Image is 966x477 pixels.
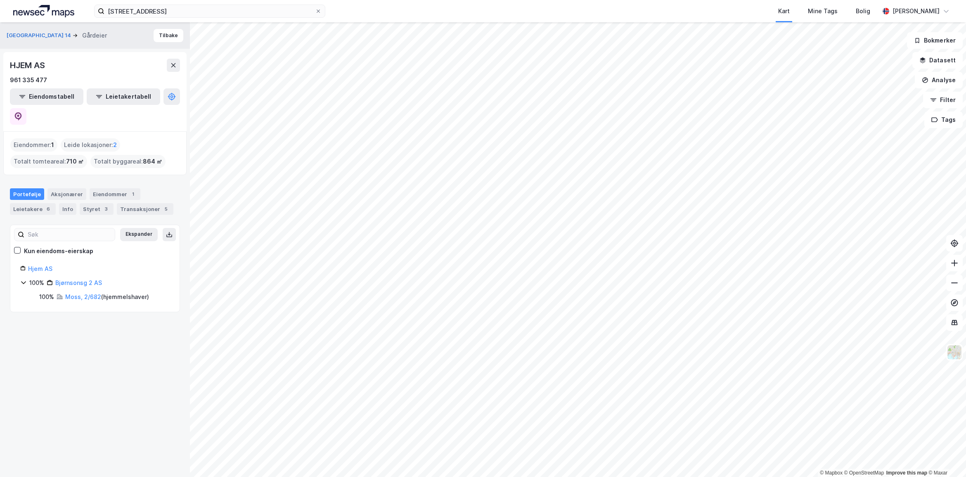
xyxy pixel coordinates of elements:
[925,437,966,477] div: Kontrollprogram for chat
[66,157,84,166] span: 710 ㎡
[893,6,940,16] div: [PERSON_NAME]
[104,5,315,17] input: Søk på adresse, matrikkel, gårdeiere, leietakere eller personer
[10,138,57,152] div: Eiendommer :
[59,203,76,215] div: Info
[10,75,47,85] div: 961 335 477
[29,278,44,288] div: 100%
[820,470,843,476] a: Mapbox
[44,205,52,213] div: 6
[82,31,107,40] div: Gårdeier
[65,293,101,300] a: Moss, 2/682
[924,112,963,128] button: Tags
[117,203,173,215] div: Transaksjoner
[13,5,74,17] img: logo.a4113a55bc3d86da70a041830d287a7e.svg
[844,470,884,476] a: OpenStreetMap
[90,188,140,200] div: Eiendommer
[113,140,117,150] span: 2
[51,140,54,150] span: 1
[162,205,170,213] div: 5
[10,155,87,168] div: Totalt tomteareal :
[143,157,162,166] span: 864 ㎡
[55,279,102,286] a: Bjørnsonsg 2 AS
[10,188,44,200] div: Portefølje
[10,59,47,72] div: HJEM AS
[856,6,870,16] div: Bolig
[778,6,790,16] div: Kart
[24,228,115,241] input: Søk
[154,29,183,42] button: Tilbake
[28,265,52,272] a: Hjem AS
[7,31,73,40] button: [GEOGRAPHIC_DATA] 14
[102,205,110,213] div: 3
[47,188,86,200] div: Aksjonærer
[80,203,114,215] div: Styret
[65,292,149,302] div: ( hjemmelshaver )
[61,138,120,152] div: Leide lokasjoner :
[886,470,927,476] a: Improve this map
[912,52,963,69] button: Datasett
[87,88,160,105] button: Leietakertabell
[10,203,56,215] div: Leietakere
[947,344,962,360] img: Z
[915,72,963,88] button: Analyse
[90,155,166,168] div: Totalt byggareal :
[925,437,966,477] iframe: Chat Widget
[923,92,963,108] button: Filter
[808,6,838,16] div: Mine Tags
[120,228,158,241] button: Ekspander
[129,190,137,198] div: 1
[907,32,963,49] button: Bokmerker
[39,292,54,302] div: 100%
[24,246,93,256] div: Kun eiendoms-eierskap
[10,88,83,105] button: Eiendomstabell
